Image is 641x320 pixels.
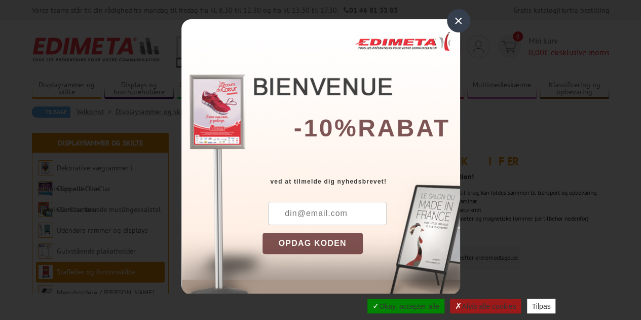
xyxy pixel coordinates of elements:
input: din@email.com [268,202,387,225]
font: OPDAG KODEN [279,239,347,247]
font: Hvis du fortsætter med at bruge debt hjemmeside, tillader du alle tredjepartstjenester [91,302,357,310]
font: × [454,12,463,29]
font: -10% [294,115,358,141]
font: Afvis alle cookies [462,302,516,310]
button: Okay, accepter alle [367,299,444,313]
button: OPDAG KODEN [262,233,363,254]
font: ved at tilmelde dig nyhedsbrevet! [270,178,387,185]
button: Afvis alle cookies [450,299,521,313]
font: Okay, accepter alle [379,302,439,310]
font: rabat [358,115,450,141]
font: Tilpas [532,302,551,310]
button: Tilpas (modal vindue) [527,299,556,313]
